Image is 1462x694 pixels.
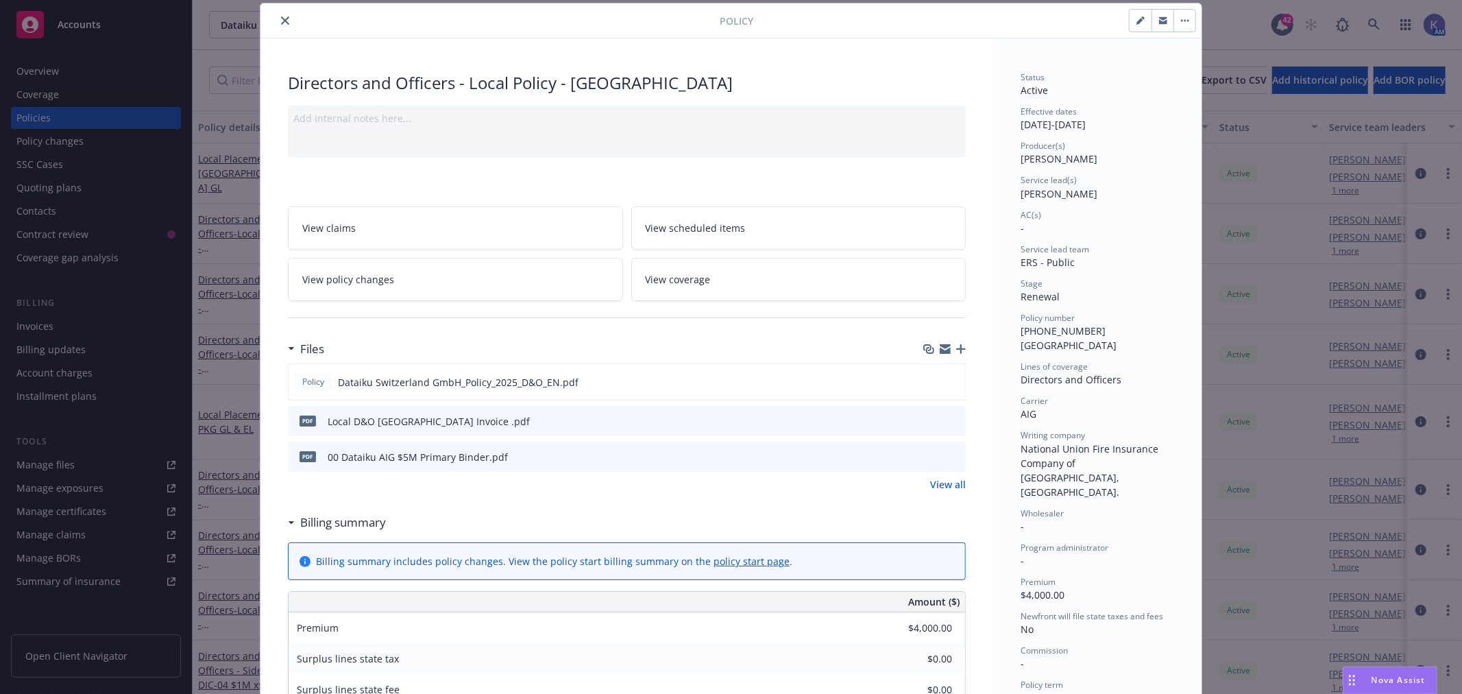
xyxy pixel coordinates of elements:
a: View policy changes [288,258,623,301]
span: No [1021,623,1034,636]
span: [PHONE_NUMBER] [GEOGRAPHIC_DATA] [1021,324,1117,352]
span: Policy number [1021,312,1075,324]
span: AIG [1021,407,1036,420]
span: - [1021,222,1024,235]
span: Active [1021,84,1048,97]
span: Amount ($) [908,595,960,609]
div: Add internal notes here... [293,111,960,125]
span: Carrier [1021,395,1048,407]
a: View all [930,477,966,492]
span: Policy term [1021,679,1063,691]
span: Service lead team [1021,243,1089,255]
button: download file [926,450,937,464]
span: Commission [1021,645,1068,656]
span: [PERSON_NAME] [1021,152,1097,165]
div: Local D&O [GEOGRAPHIC_DATA] Invoice .pdf [328,414,530,429]
a: View coverage [631,258,966,301]
button: close [277,12,293,29]
span: - [1021,520,1024,533]
button: download file [925,375,936,390]
span: Newfront will file state taxes and fees [1021,610,1163,622]
span: Premium [297,621,339,634]
span: Program administrator [1021,542,1108,553]
div: [DATE] - [DATE] [1021,106,1174,132]
div: Directors and Officers - Local Policy - [GEOGRAPHIC_DATA] [288,71,966,95]
span: pdf [300,451,316,462]
div: Drag to move [1343,667,1361,693]
span: View scheduled items [646,221,746,235]
span: Directors and Officers [1021,373,1121,386]
span: pdf [300,416,316,426]
div: Billing summary [288,514,386,531]
div: Billing summary includes policy changes. View the policy start billing summary on the . [316,554,792,569]
input: 0.00 [871,618,960,638]
span: Writing company [1021,429,1085,441]
span: Renewal [1021,290,1060,303]
button: download file [926,414,937,429]
span: AC(s) [1021,209,1041,221]
span: [PERSON_NAME] [1021,187,1097,200]
span: Service lead(s) [1021,174,1077,186]
span: View policy changes [302,272,394,287]
span: Policy [300,376,327,388]
div: Files [288,340,324,358]
a: policy start page [714,555,790,568]
button: preview file [948,414,960,429]
span: View claims [302,221,356,235]
span: $4,000.00 [1021,588,1064,601]
a: View claims [288,206,623,250]
span: Surplus lines state tax [297,652,399,665]
span: - [1021,554,1024,567]
span: Nova Assist [1372,674,1426,686]
span: Premium [1021,576,1056,588]
div: 00 Dataiku AIG $5M Primary Binder.pdf [328,450,508,464]
button: preview file [948,450,960,464]
span: Effective dates [1021,106,1077,117]
button: preview file [947,375,960,390]
span: Lines of coverage [1021,361,1088,372]
a: View scheduled items [631,206,966,250]
span: Wholesaler [1021,507,1064,519]
span: Status [1021,71,1045,83]
span: View coverage [646,272,711,287]
span: Producer(s) [1021,140,1065,152]
button: Nova Assist [1343,667,1437,694]
span: National Union Fire Insurance Company of [GEOGRAPHIC_DATA], [GEOGRAPHIC_DATA]. [1021,442,1161,499]
input: 0.00 [871,649,960,669]
span: ERS - Public [1021,256,1075,269]
h3: Files [300,340,324,358]
span: Stage [1021,278,1043,289]
span: - [1021,657,1024,670]
span: Policy [720,14,753,28]
span: Dataiku Switzerland GmbH_Policy_2025_D&O_EN.pdf [338,375,578,390]
h3: Billing summary [300,514,386,531]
